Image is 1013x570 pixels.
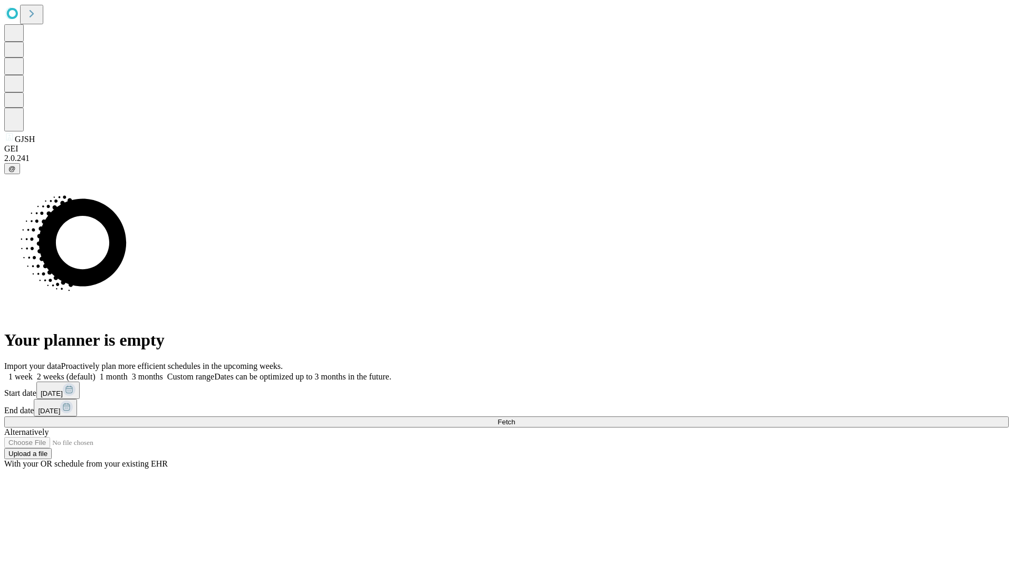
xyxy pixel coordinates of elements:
div: End date [4,399,1009,416]
span: Custom range [167,372,214,381]
span: Fetch [498,418,515,426]
div: 2.0.241 [4,154,1009,163]
div: GEI [4,144,1009,154]
span: @ [8,165,16,173]
button: Upload a file [4,448,52,459]
div: Start date [4,382,1009,399]
button: Fetch [4,416,1009,427]
button: [DATE] [36,382,80,399]
span: [DATE] [38,407,60,415]
span: 1 month [100,372,128,381]
button: @ [4,163,20,174]
span: [DATE] [41,389,63,397]
span: Dates can be optimized up to 3 months in the future. [214,372,391,381]
span: Import your data [4,362,61,370]
span: 3 months [132,372,163,381]
span: 1 week [8,372,33,381]
span: Proactively plan more efficient schedules in the upcoming weeks. [61,362,283,370]
span: Alternatively [4,427,49,436]
span: GJSH [15,135,35,144]
button: [DATE] [34,399,77,416]
h1: Your planner is empty [4,330,1009,350]
span: With your OR schedule from your existing EHR [4,459,168,468]
span: 2 weeks (default) [37,372,95,381]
